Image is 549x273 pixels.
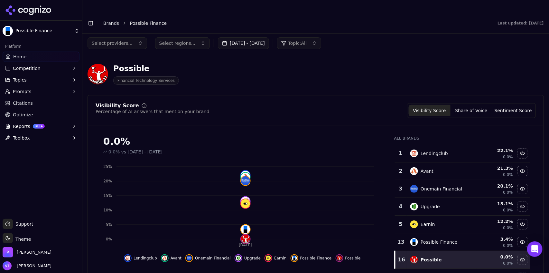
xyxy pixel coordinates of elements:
[421,257,442,263] div: Possible
[517,201,528,212] button: Hide upgrade data
[517,184,528,194] button: Hide onemain financial data
[239,243,252,248] tspan: [DATE]
[13,77,27,83] span: Topics
[503,208,513,213] span: 0.0%
[103,164,112,169] tspan: 25%
[410,167,418,175] img: avant
[410,185,418,193] img: onemain financial
[241,176,250,185] img: onemain financial
[478,236,513,242] div: 3.4 %
[397,185,404,193] div: 3
[235,254,261,262] button: Hide upgrade data
[103,179,112,183] tspan: 20%
[478,147,513,154] div: 22.1 %
[241,197,250,206] img: upgrade
[113,76,179,85] span: Financial Technology Services
[503,225,513,230] span: 0.0%
[478,200,513,207] div: 13.1 %
[394,136,531,141] div: All Brands
[124,254,157,262] button: Hide lendingclub data
[195,256,231,261] span: Onemain Financial
[478,218,513,225] div: 12.2 %
[503,172,513,177] span: 0.0%
[395,251,531,269] tr: 16possiblePossible0.0%0.0%Hide possible data
[103,208,112,212] tspan: 10%
[478,254,513,260] div: 0.0 %
[15,28,72,34] span: Possible Finance
[410,220,418,228] img: earnin
[421,150,448,157] div: Lendingclub
[397,150,404,157] div: 1
[121,149,163,155] span: vs [DATE] - [DATE]
[300,256,332,261] span: Possible Finance
[13,221,33,227] span: Support
[410,256,418,264] img: possible
[3,63,79,73] button: Competition
[125,256,130,261] img: lendingclub
[345,256,361,261] span: Possible
[13,112,33,118] span: Optimize
[274,256,286,261] span: Earnin
[92,40,133,46] span: Select providers...
[3,52,79,62] a: Home
[395,162,531,180] tr: 2avantAvant21.3%0.0%Hide avant data
[492,105,534,116] button: Sentiment Score
[517,237,528,247] button: Hide possible finance data
[336,254,361,262] button: Hide possible data
[244,256,261,261] span: Upgrade
[478,165,513,171] div: 21.3 %
[397,238,404,246] div: 13
[161,254,181,262] button: Hide avant data
[13,123,30,130] span: Reports
[395,198,531,216] tr: 4upgradeUpgrade13.1%0.0%Hide upgrade data
[410,150,418,157] img: lendingclub
[527,241,543,257] div: Open Intercom Messenger
[3,26,13,36] img: Possible Finance
[395,145,531,162] tr: 1lendingclubLendingclub22.1%0.0%Hide lendingclub data
[3,110,79,120] a: Optimize
[106,237,112,241] tspan: 0%
[13,65,41,72] span: Competition
[3,247,51,258] button: Open organization switcher
[291,254,332,262] button: Hide possible finance data
[241,235,250,244] img: possible
[3,86,79,97] button: Prompts
[13,237,31,242] span: Theme
[395,180,531,198] tr: 3onemain financialOnemain Financial20.1%0.0%Hide onemain financial data
[503,243,513,248] span: 0.0%
[503,190,513,195] span: 0.0%
[265,254,286,262] button: Hide earnin data
[398,256,404,264] div: 16
[3,75,79,85] button: Topics
[517,166,528,176] button: Hide avant data
[13,100,33,106] span: Citations
[517,148,528,159] button: Hide lendingclub data
[292,256,297,261] img: possible finance
[421,239,457,245] div: Possible Finance
[410,238,418,246] img: possible finance
[96,103,139,108] div: Visibility Score
[3,247,13,258] img: Perrill
[13,88,32,95] span: Prompts
[130,20,167,26] span: Possible Finance
[33,124,45,129] span: BETA
[185,254,231,262] button: Hide onemain financial data
[421,168,433,174] div: Avant
[395,233,531,251] tr: 13possible financePossible Finance3.4%0.0%Hide possible finance data
[421,186,462,192] div: Onemain Financial
[451,105,492,116] button: Share of Voice
[241,199,250,208] img: earnin
[13,135,30,141] span: Toolbox
[96,108,209,115] div: Percentage of AI answers that mention your brand
[266,256,271,261] img: earnin
[241,225,250,234] img: possible finance
[103,20,485,26] nav: breadcrumb
[503,261,513,266] span: 0.0%
[3,133,79,143] button: Toolbox
[14,263,51,269] span: [PERSON_NAME]
[159,40,196,46] span: Select regions...
[517,219,528,229] button: Hide earnin data
[17,249,51,255] span: Perrill
[3,121,79,132] button: ReportsBETA
[478,183,513,189] div: 20.1 %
